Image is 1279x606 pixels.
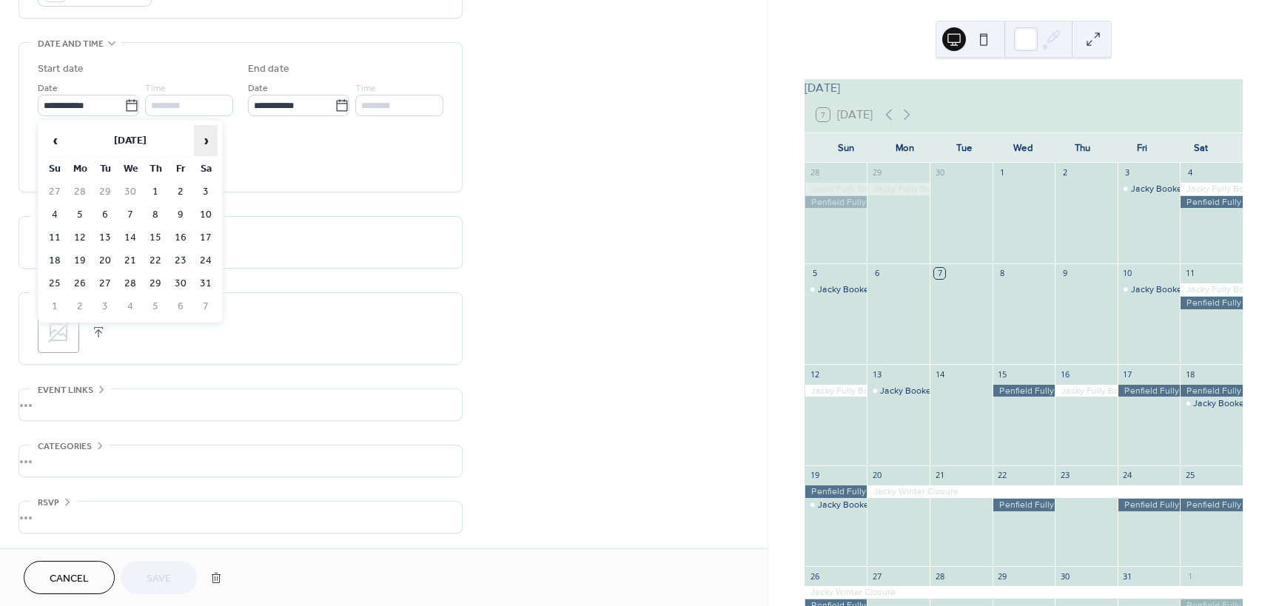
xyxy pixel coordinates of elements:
div: Jacky Booked PM [1118,283,1181,296]
td: 11 [43,227,67,249]
td: 15 [144,227,167,249]
div: Jacky Booked AM [818,283,890,296]
div: 23 [1059,470,1070,481]
div: Fri [1112,133,1172,163]
div: 26 [809,570,820,582]
div: Penfield Fully Booked [1118,499,1181,511]
td: 24 [194,250,218,272]
div: 28 [934,570,945,582]
td: 22 [144,250,167,272]
div: 25 [1184,470,1195,481]
td: 2 [169,181,192,203]
div: Penfield Fully Booked [1180,196,1243,209]
td: 9 [169,204,192,226]
span: Date [248,81,268,96]
div: Jacky Booked PM [1131,183,1203,195]
td: 29 [93,181,117,203]
div: 14 [934,368,945,380]
th: [DATE] [68,125,192,157]
div: 30 [1059,570,1070,582]
div: Jacky Fully Booked [1180,283,1243,296]
th: Th [144,158,167,180]
div: 17 [1122,368,1133,380]
td: 8 [144,204,167,226]
span: Categories [38,439,92,454]
div: 3 [1122,167,1133,178]
th: Su [43,158,67,180]
td: 2 [68,296,92,317]
td: 30 [169,273,192,294]
div: Tue [935,133,994,163]
div: Jacky Fully Booked [805,183,867,195]
div: Penfield Fully Booked [993,499,1055,511]
td: 1 [144,181,167,203]
td: 16 [169,227,192,249]
div: 2 [1059,167,1070,178]
div: 5 [809,268,820,279]
div: 6 [871,268,882,279]
td: 25 [43,273,67,294]
td: 19 [68,250,92,272]
div: 22 [997,470,1008,481]
span: RSVP [38,495,59,511]
div: Thu [1053,133,1112,163]
th: Mo [68,158,92,180]
div: 19 [809,470,820,481]
td: 4 [43,204,67,226]
div: 28 [809,167,820,178]
div: Jacky Fully Booked [1055,385,1118,397]
span: Date [38,81,58,96]
span: ‹ [44,126,66,155]
div: Jacky Booked PM [1180,397,1243,410]
div: Penfield Fully Booked [993,385,1055,397]
td: 14 [118,227,142,249]
td: 3 [194,181,218,203]
td: 28 [118,273,142,294]
td: 3 [93,296,117,317]
td: 5 [144,296,167,317]
div: Penfield Fully Booked [1180,297,1243,309]
div: 8 [997,268,1008,279]
td: 10 [194,204,218,226]
td: 18 [43,250,67,272]
div: 4 [1184,167,1195,178]
div: Start date [38,61,84,77]
td: 7 [118,204,142,226]
th: Sa [194,158,218,180]
div: Jacky Winter Closure [805,586,1243,599]
div: ••• [19,502,462,533]
div: 12 [809,368,820,380]
div: Jacky Fully Booked [805,385,867,397]
div: End date [248,61,289,77]
div: 18 [1184,368,1195,380]
div: Penfield Fully Booked [1118,385,1181,397]
div: Jacky Booked PM [1118,183,1181,195]
td: 20 [93,250,117,272]
div: Jacky Fully Booked [1180,183,1243,195]
div: 30 [934,167,945,178]
td: 27 [43,181,67,203]
td: 23 [169,250,192,272]
div: ••• [19,389,462,420]
div: 15 [997,368,1008,380]
div: 10 [1122,268,1133,279]
div: Jacky Booked PM [880,385,952,397]
div: 24 [1122,470,1133,481]
td: 6 [169,296,192,317]
div: [DATE] [805,79,1243,97]
div: Jacky Winter Closure [867,485,1243,498]
div: 31 [1122,570,1133,582]
div: Jacky Booked PM [1193,397,1265,410]
div: Wed [994,133,1053,163]
td: 21 [118,250,142,272]
td: 1 [43,296,67,317]
div: Jacky Booked PM [1131,283,1203,296]
span: Event links [38,383,93,398]
div: Jacky Booked AM [805,499,867,511]
div: ••• [19,445,462,477]
span: Cancel [50,571,89,587]
td: 13 [93,227,117,249]
button: Cancel [24,561,115,594]
div: 29 [871,167,882,178]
